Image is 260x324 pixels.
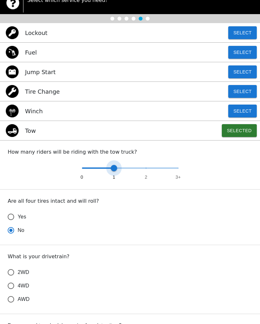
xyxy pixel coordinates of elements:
[228,65,257,78] button: Select
[6,26,19,39] img: lockout icon
[176,174,181,180] span: 3+
[18,213,26,221] span: Yes
[8,148,252,156] p: How many riders will be riding with the tow truck?
[6,46,19,59] img: gas icon
[25,48,37,57] p: Fuel
[8,197,252,205] p: Are all four tires intact and will roll?
[145,174,147,180] span: 2
[6,124,19,137] img: tow icon
[18,295,30,303] span: AWD
[18,282,29,290] span: 4WD
[18,226,24,234] span: No
[6,85,19,98] img: flat tire icon
[18,269,29,276] span: 2WD
[25,107,43,115] p: Winch
[228,46,257,59] button: Select
[8,253,252,260] p: What is your drivetrain?
[113,174,115,180] span: 1
[228,85,257,98] button: Select
[81,174,83,180] span: 0
[25,68,56,76] p: Jump Start
[228,105,257,117] button: Select
[25,87,60,96] p: Tire Change
[25,126,36,135] p: Tow
[228,26,257,39] button: Select
[222,124,257,137] button: Selected
[6,105,19,117] img: winch icon
[25,29,48,37] p: Lockout
[6,65,19,78] img: jump start icon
